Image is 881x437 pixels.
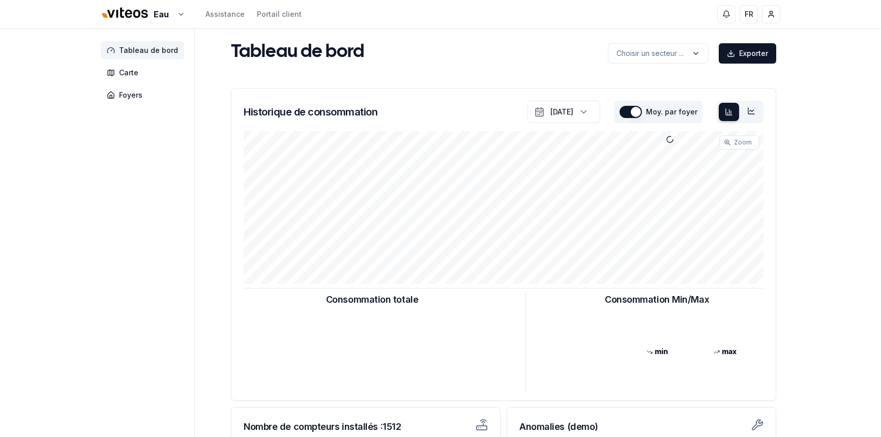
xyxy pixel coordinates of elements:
[326,293,418,307] h3: Consommation totale
[244,105,377,119] h3: Historique de consommation
[231,42,364,63] h1: Tableau de bord
[745,9,753,19] span: FR
[101,86,188,104] a: Foyers
[691,346,759,357] div: max
[101,64,188,82] a: Carte
[101,1,150,25] img: Viteos - Eau Logo
[550,107,573,117] div: [DATE]
[527,101,600,123] button: [DATE]
[623,346,691,357] div: min
[205,9,245,19] a: Assistance
[244,420,421,434] h3: Nombre de compteurs installés : 1512
[119,90,142,100] span: Foyers
[740,5,758,23] button: FR
[519,420,763,434] h3: Anomalies (demo)
[119,45,178,55] span: Tableau de bord
[119,68,138,78] span: Carte
[616,48,684,59] p: Choisir un secteur ...
[646,108,697,115] label: Moy. par foyer
[101,4,185,25] button: Eau
[154,8,169,20] span: Eau
[734,138,752,147] span: Zoom
[605,293,709,307] h3: Consommation Min/Max
[608,43,709,64] button: label
[101,41,188,60] a: Tableau de bord
[257,9,302,19] a: Portail client
[719,43,776,64] button: Exporter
